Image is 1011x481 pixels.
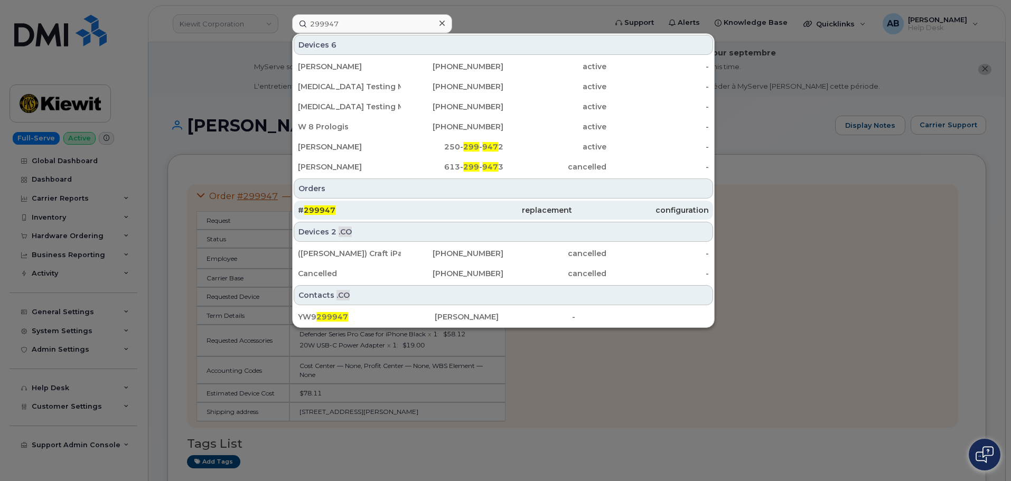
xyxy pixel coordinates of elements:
[298,162,401,172] div: [PERSON_NAME]
[503,101,606,112] div: active
[294,57,713,76] a: [PERSON_NAME][PHONE_NUMBER]active-
[336,290,350,300] span: .CO
[294,285,713,305] div: Contacts
[304,205,335,215] span: 299947
[572,205,709,215] div: configuration
[606,142,709,152] div: -
[463,162,479,172] span: 299
[503,121,606,132] div: active
[316,312,348,322] span: 299947
[401,81,504,92] div: [PHONE_NUMBER]
[572,312,709,322] div: -
[294,178,713,199] div: Orders
[294,77,713,96] a: [MEDICAL_DATA] Testing Mifi 1[PHONE_NUMBER]active-
[294,201,713,220] a: #299947replacementconfiguration
[503,81,606,92] div: active
[294,117,713,136] a: W 8 Prologis[PHONE_NUMBER]active-
[294,307,713,326] a: YW9299947[PERSON_NAME]-
[298,121,401,132] div: W 8 Prologis
[331,40,336,50] span: 6
[401,121,504,132] div: [PHONE_NUMBER]
[298,312,435,322] div: YW9
[401,248,504,259] div: [PHONE_NUMBER]
[401,268,504,279] div: [PHONE_NUMBER]
[463,142,479,152] span: 299
[482,142,498,152] span: 947
[339,227,352,237] span: .CO
[294,137,713,156] a: [PERSON_NAME]250-299-9472active-
[401,61,504,72] div: [PHONE_NUMBER]
[294,222,713,242] div: Devices
[503,268,606,279] div: cancelled
[331,227,336,237] span: 2
[298,205,435,215] div: #
[503,142,606,152] div: active
[298,101,401,112] div: [MEDICAL_DATA] Testing Mifi 2
[503,61,606,72] div: active
[298,142,401,152] div: [PERSON_NAME]
[294,97,713,116] a: [MEDICAL_DATA] Testing Mifi 2[PHONE_NUMBER]active-
[401,142,504,152] div: 250- - 2
[606,268,709,279] div: -
[606,162,709,172] div: -
[606,121,709,132] div: -
[298,61,401,72] div: [PERSON_NAME]
[435,312,572,322] div: [PERSON_NAME]
[294,35,713,55] div: Devices
[606,101,709,112] div: -
[503,162,606,172] div: cancelled
[294,264,713,283] a: Cancelled[PHONE_NUMBER]cancelled-
[294,244,713,263] a: ([PERSON_NAME]) Craft iPad 655[PHONE_NUMBER]cancelled-
[606,248,709,259] div: -
[401,162,504,172] div: 613- - 3
[298,268,401,279] div: Cancelled
[503,248,606,259] div: cancelled
[294,157,713,176] a: [PERSON_NAME]613-299-9473cancelled-
[976,446,994,463] img: Open chat
[298,248,401,259] div: ([PERSON_NAME]) Craft iPad 655
[435,205,572,215] div: replacement
[482,162,498,172] span: 947
[401,101,504,112] div: [PHONE_NUMBER]
[298,81,401,92] div: [MEDICAL_DATA] Testing Mifi 1
[606,61,709,72] div: -
[606,81,709,92] div: -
